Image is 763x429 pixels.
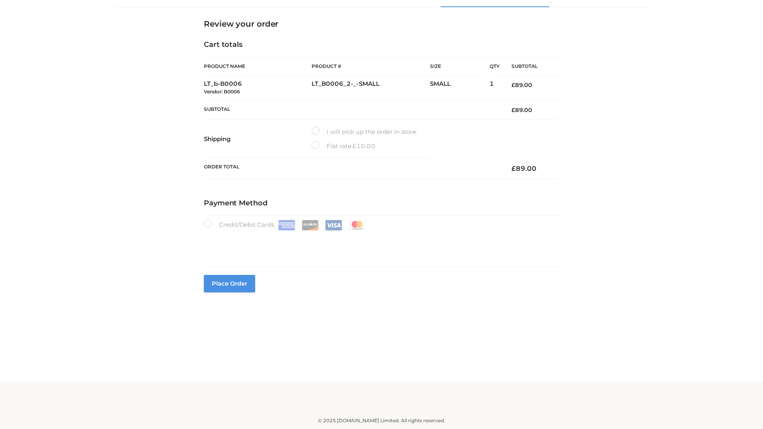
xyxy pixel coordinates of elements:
img: Visa [325,220,342,230]
th: Shipping [204,120,312,158]
th: Subtotal [204,100,500,120]
bdi: 89.00 [511,164,536,172]
button: Place order [204,275,255,292]
td: 1 [490,75,500,100]
th: Subtotal [500,58,559,75]
h4: Cart totals [204,41,559,49]
span: £ [352,142,356,150]
td: SMALL [430,75,490,100]
img: Amex [278,220,295,230]
span: £ [511,164,516,172]
span: £ [511,106,515,114]
th: Product # [312,57,430,75]
th: Qty [490,57,500,75]
small: Vendor: B0006 [204,89,240,95]
span: £ [511,81,515,89]
td: LT_B0006_2-_-SMALL [312,75,430,100]
bdi: 89.00 [511,106,532,114]
label: I will pick up the order in store. [312,127,417,137]
img: Discover [302,220,319,230]
div: © 2025 [DOMAIN_NAME] Limited. All rights reserved. [118,417,645,425]
td: LT_b-B0006 [204,75,312,100]
th: Order Total [204,158,500,179]
h4: Payment Method [204,199,559,208]
label: Flat rate: [312,141,375,151]
img: Mastercard [349,220,366,230]
bdi: 10.00 [352,142,375,150]
h3: Review your order [204,19,559,29]
th: Product Name [204,57,312,75]
iframe: Secure payment input frame [202,229,558,258]
bdi: 89.00 [511,81,532,89]
label: Credit/Debit Cards [204,220,366,230]
th: Size [430,58,486,75]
